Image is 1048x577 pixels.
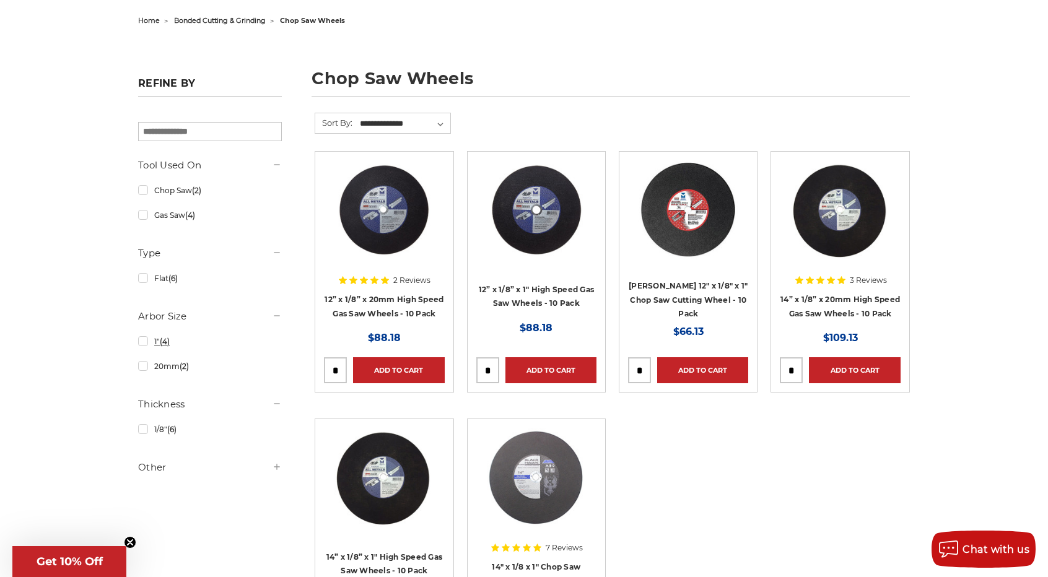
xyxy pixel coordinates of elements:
a: 12" x 1/8" (5/32") x 20mm Gas Powered Shop Saw Wheel [324,160,444,280]
h5: Tool Used On [138,158,282,173]
a: home [138,16,160,25]
span: chop saw wheels [280,16,345,25]
a: 12” x 1/8” x 20mm High Speed Gas Saw Wheels - 10 Pack [325,295,443,318]
a: Chop Saw [138,180,282,201]
span: $88.18 [520,322,552,334]
span: (6) [168,274,178,283]
a: Add to Cart [353,357,444,383]
span: 7 Reviews [546,544,583,552]
a: [PERSON_NAME] 12" x 1/8" x 1" Chop Saw Cutting Wheel - 10 Pack [629,281,748,318]
a: 14” x 1/8” x 1" High Speed Gas Saw Wheels - 10 Pack [326,552,443,576]
span: (2) [180,362,189,371]
a: 14” Gas-Powered Saw Cut-Off Wheel [780,160,900,280]
a: 1" [138,331,282,352]
span: 3 Reviews [850,277,887,284]
img: 14” x 1/8” x 1" Gas-Powered Portable Cut-Off Wheel [334,428,434,527]
h5: Refine by [138,77,282,97]
a: 12" x 1/8" (5/32") x 1" High Speed Portable Gas Saw Cut-Off Wheel [476,160,596,280]
a: Add to Cart [657,357,748,383]
select: Sort By: [358,115,450,133]
span: (4) [185,210,195,220]
span: (2) [192,186,201,195]
img: 12" x 1/8" (5/32") x 1" High Speed Portable Gas Saw Cut-Off Wheel [487,160,586,259]
label: Sort By: [315,113,352,132]
a: bonded cutting & grinding [174,16,266,25]
span: $88.18 [368,332,401,344]
a: 14” x 1/8” x 1" Gas-Powered Portable Cut-Off Wheel [324,428,444,548]
a: 20mm [138,355,282,377]
img: 12" x 1/8" (5/32") x 20mm Gas Powered Shop Saw Wheel [334,160,434,259]
h5: Type [138,246,282,261]
span: $66.13 [673,326,704,337]
a: 14” x 1/8” x 20mm High Speed Gas Saw Wheels - 10 Pack [780,295,900,318]
button: Chat with us [932,531,1036,568]
a: 12” x 1/8” x 1" High Speed Gas Saw Wheels - 10 Pack [479,285,595,308]
a: Add to Cart [809,357,900,383]
h1: chop saw wheels [312,70,910,97]
img: 12" x 1/8" x 1" Stationary Chop Saw Blade [639,160,738,259]
img: 14 Inch Chop Saw Wheel [487,428,586,527]
img: 14” Gas-Powered Saw Cut-Off Wheel [791,160,890,259]
a: 12" x 1/8" x 1" Stationary Chop Saw Blade [628,160,748,280]
h5: Arbor Size [138,309,282,324]
div: Get 10% OffClose teaser [12,546,126,577]
h5: Thickness [138,397,282,412]
a: 14 Inch Chop Saw Wheel [476,428,596,548]
span: 2 Reviews [393,277,430,284]
span: (4) [160,337,170,346]
button: Close teaser [124,536,136,549]
a: Flat [138,267,282,289]
h5: Other [138,460,282,475]
a: 1/8" [138,419,282,440]
a: Add to Cart [505,357,596,383]
span: Get 10% Off [37,555,103,568]
span: Chat with us [963,544,1029,555]
span: (6) [167,425,177,434]
span: $109.13 [823,332,858,344]
a: Gas Saw [138,204,282,226]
